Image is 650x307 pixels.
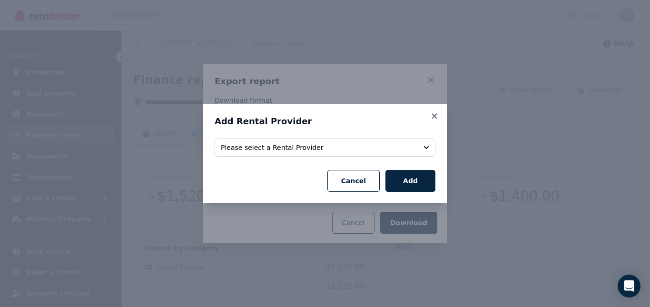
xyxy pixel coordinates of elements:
h3: Add Rental Provider [215,116,435,127]
button: Please select a Rental Provider [215,139,435,157]
div: Open Intercom Messenger [618,275,640,297]
button: Cancel [327,170,380,192]
span: Please select a Rental Provider [221,143,416,152]
button: Add [385,170,435,192]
